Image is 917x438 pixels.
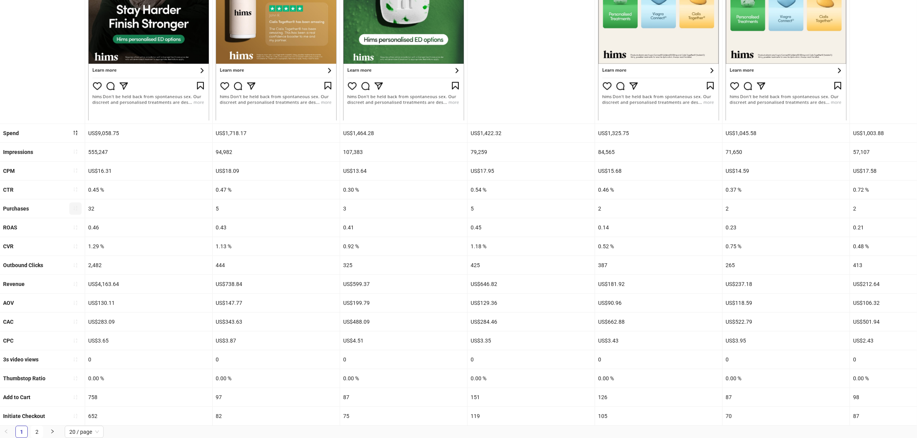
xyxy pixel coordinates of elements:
[595,237,722,256] div: 0.52 %
[723,331,850,350] div: US$3.95
[723,181,850,199] div: 0.37 %
[340,237,467,256] div: 0.92 %
[213,313,340,331] div: US$343.63
[723,256,850,274] div: 265
[85,313,212,331] div: US$283.09
[73,376,78,381] span: sort-ascending
[595,294,722,312] div: US$90.96
[468,388,595,406] div: 151
[595,199,722,218] div: 2
[3,375,45,381] b: Thumbstop Ratio
[3,281,25,287] b: Revenue
[3,243,13,249] b: CVR
[213,256,340,274] div: 444
[3,262,43,268] b: Outbound Clicks
[213,237,340,256] div: 1.13 %
[213,294,340,312] div: US$147.77
[468,143,595,161] div: 79,259
[213,388,340,406] div: 97
[723,143,850,161] div: 71,650
[213,143,340,161] div: 94,982
[3,130,19,136] b: Spend
[340,256,467,274] div: 325
[31,426,43,438] li: 2
[73,300,78,306] span: sort-ascending
[85,143,212,161] div: 555,247
[31,426,43,438] a: 2
[3,356,39,363] b: 3s video views
[340,388,467,406] div: 87
[468,407,595,425] div: 119
[73,187,78,192] span: sort-ascending
[723,313,850,331] div: US$522.79
[468,162,595,180] div: US$17.95
[15,426,28,438] li: 1
[468,275,595,293] div: US$646.82
[723,388,850,406] div: 87
[340,369,467,388] div: 0.00 %
[595,369,722,388] div: 0.00 %
[340,313,467,331] div: US$488.09
[69,426,99,438] span: 20 / page
[340,162,467,180] div: US$13.64
[85,294,212,312] div: US$130.11
[340,143,467,161] div: 107,383
[340,218,467,237] div: 0.41
[723,218,850,237] div: 0.23
[85,124,212,142] div: US$9,058.75
[73,319,78,324] span: sort-ascending
[3,187,13,193] b: CTR
[213,124,340,142] div: US$1,718.17
[468,199,595,218] div: 5
[3,413,45,419] b: Initiate Checkout
[723,350,850,369] div: 0
[85,369,212,388] div: 0.00 %
[468,313,595,331] div: US$284.46
[340,199,467,218] div: 3
[213,350,340,369] div: 0
[723,294,850,312] div: US$118.59
[3,394,30,400] b: Add to Cart
[85,181,212,199] div: 0.45 %
[3,338,13,344] b: CPC
[723,275,850,293] div: US$237.18
[85,331,212,350] div: US$3.65
[46,426,59,438] li: Next Page
[595,124,722,142] div: US$1,325.75
[213,275,340,293] div: US$738.84
[468,181,595,199] div: 0.54 %
[213,218,340,237] div: 0.43
[723,124,850,142] div: US$1,045.58
[595,275,722,293] div: US$181.92
[46,426,59,438] button: right
[73,357,78,362] span: sort-ascending
[468,237,595,256] div: 1.18 %
[85,199,212,218] div: 32
[595,388,722,406] div: 126
[723,407,850,425] div: 70
[213,162,340,180] div: US$18.09
[213,181,340,199] div: 0.47 %
[85,275,212,293] div: US$4,163.64
[85,218,212,237] div: 0.46
[3,224,17,231] b: ROAS
[85,407,212,425] div: 652
[73,168,78,173] span: sort-ascending
[468,331,595,350] div: US$3.35
[595,407,722,425] div: 105
[73,130,78,135] span: sort-descending
[468,294,595,312] div: US$129.36
[85,256,212,274] div: 2,482
[73,395,78,400] span: sort-ascending
[73,206,78,211] span: sort-ascending
[595,331,722,350] div: US$3.43
[595,256,722,274] div: 387
[723,237,850,256] div: 0.75 %
[340,181,467,199] div: 0.30 %
[65,426,104,438] div: Page Size
[85,237,212,256] div: 1.29 %
[85,388,212,406] div: 758
[340,331,467,350] div: US$4.51
[723,162,850,180] div: US$14.59
[213,331,340,350] div: US$3.87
